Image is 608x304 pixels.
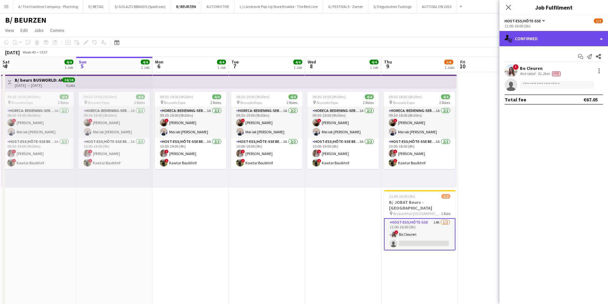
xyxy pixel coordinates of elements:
[12,119,16,122] span: !
[289,94,297,99] span: 4/4
[155,138,226,169] app-card-role: Host-ess/Hôte-sse Beurs - Foire3A2/210:00-19:00 (9h)![PERSON_NAME]!Kawtar Boulkhrif
[210,100,221,105] span: 2 Roles
[520,71,537,76] div: Not rated
[505,96,526,103] div: Total fee
[441,94,450,99] span: 4/4
[307,63,316,70] span: 8
[389,194,415,199] span: 11:00-16:00 (5h)
[7,94,41,99] span: 09:30-19:00 (9h30m)
[520,65,562,71] div: Bo Cleuren
[12,159,16,163] span: !
[88,150,92,153] span: !
[88,100,109,105] span: Brussels Expo
[11,100,33,105] span: Brussels Expo
[155,107,226,138] app-card-role: Horeca: Bediening-Service1A2/209:30-19:00 (9h30m)![PERSON_NAME]Mei iek [PERSON_NAME]
[294,65,302,70] div: 1 Job
[3,59,10,65] span: Sat
[155,92,226,169] app-job-card: 09:30-19:00 (9h30m)4/4 Brussels Expo2 RolesHoreca: Bediening-Service1A2/209:30-19:00 (9h30m)![PER...
[317,100,338,105] span: Brussels Expo
[307,107,379,138] app-card-role: Horeca: Bediening-Service1A2/209:30-19:00 (9h30m)![PERSON_NAME]Mei iek [PERSON_NAME]
[231,92,303,169] app-job-card: 09:30-19:00 (9h30m)4/4 Brussels Expo2 RolesHoreca: Bediening-Service1A2/209:30-19:00 (9h30m)![PER...
[384,190,455,250] app-job-card: 11:00-16:00 (5h)1/2B/ JOBAT Beurs - [GEOGRAPHIC_DATA] Brabanthal [GEOGRAPHIC_DATA]1 RoleHost-ess/...
[384,218,455,250] app-card-role: Host-ess/Hôte-sse14A1/211:00-16:00 (5h)!Bo Cleuren
[141,65,149,70] div: 1 Job
[34,27,44,33] span: Jobs
[537,71,551,76] div: 51.2km
[363,100,374,105] span: 2 Roles
[389,94,422,99] span: 09:30-18:00 (8h30m)
[141,60,150,64] span: 4/4
[165,119,169,122] span: !
[307,92,379,169] div: 09:30-19:00 (9h30m)4/4 Brussels Expo2 RolesHoreca: Bediening-Service1A2/209:30-19:00 (9h30m)![PER...
[394,150,397,153] span: !
[84,94,117,99] span: 09:30-19:00 (9h30m)
[79,138,150,169] app-card-role: Host-ess/Hôte-sse Beurs - Foire3A2/210:00-19:00 (9h)![PERSON_NAME]!Kawtar Boulkhrif
[394,230,398,234] span: !
[370,60,379,64] span: 4/4
[552,71,560,76] span: Fee
[231,138,303,169] app-card-role: Host-ess/Hôte-sse Beurs - Foire3A2/210:00-19:00 (9h)![PERSON_NAME]!Kawtar Boulkhrif
[505,24,603,28] div: 11:00-16:00 (5h)
[393,100,414,105] span: Brussels Expo
[50,27,64,33] span: Comms
[201,0,235,13] button: AUTOMOTIVE
[459,63,465,70] span: 10
[48,26,67,34] a: Comms
[109,0,171,13] button: S/ GOLAZO BRANDS (Sportizon)
[165,159,169,163] span: !
[164,100,185,105] span: Brussels Expo
[236,94,269,99] span: 09:30-19:00 (9h30m)
[165,150,169,153] span: !
[307,138,379,169] app-card-role: Host-ess/Hôte-sse Beurs - Foire3A2/210:00-19:00 (9h)![PERSON_NAME]!Kawtar Boulkhrif
[2,138,74,169] app-card-role: Host-ess/Hôte-sse Beurs - Foire3A2/209:30-19:00 (9h30m)![PERSON_NAME]!Kawtar Boulkhrif
[505,19,541,23] span: Host-ess/Hôte-sse
[384,199,455,211] h3: B/ JOBAT Beurs - [GEOGRAPHIC_DATA]
[370,65,378,70] div: 1 Job
[155,59,163,65] span: Mon
[65,65,73,70] div: 1 Job
[136,94,145,99] span: 4/4
[317,159,321,163] span: !
[441,194,450,199] span: 1/2
[365,94,374,99] span: 4/4
[5,49,20,56] div: [DATE]
[217,60,226,64] span: 4/4
[583,96,598,103] div: €67.05
[241,119,245,122] span: !
[20,27,28,33] span: Edit
[384,92,455,169] app-job-card: 09:30-18:00 (8h30m)4/4 Brussels Expo2 RolesHoreca: Bediening-Service1A2/209:30-18:00 (8h30m)![PER...
[15,83,62,88] div: [DATE] → [DATE]
[217,65,226,70] div: 1 Job
[66,82,75,88] div: 6 jobs
[88,159,92,163] span: !
[551,71,562,76] div: Crew has different fees then in role
[499,31,608,46] div: Confirmed
[444,60,453,64] span: 5/6
[64,60,73,64] span: 4/4
[3,26,17,34] a: View
[79,92,150,169] app-job-card: 09:30-19:00 (9h30m)4/4 Brussels Expo2 RolesHoreca: Bediening-Service1A2/209:30-19:00 (9h30m)![PER...
[594,19,603,23] span: 1/2
[308,59,316,65] span: Wed
[79,59,86,65] span: Sun
[293,60,302,64] span: 4/4
[445,65,454,70] div: 2 Jobs
[441,211,450,216] span: 1 Role
[394,159,397,163] span: !
[312,94,346,99] span: 09:30-19:00 (9h30m)
[2,92,74,169] app-job-card: 09:30-19:00 (9h30m)4/4 Brussels Expo2 RolesHoreca: Bediening-Service1A2/209:30-19:00 (9h30m)![PER...
[439,100,450,105] span: 2 Roles
[58,100,69,105] span: 2 Roles
[2,63,10,70] span: 4
[384,59,392,65] span: Thu
[5,15,46,25] h1: B/ BEURZEN
[134,100,145,105] span: 2 Roles
[18,26,30,34] a: Edit
[32,26,46,34] a: Jobs
[383,63,392,70] span: 9
[505,19,546,23] button: Host-ess/Hôte-sse
[394,119,397,122] span: !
